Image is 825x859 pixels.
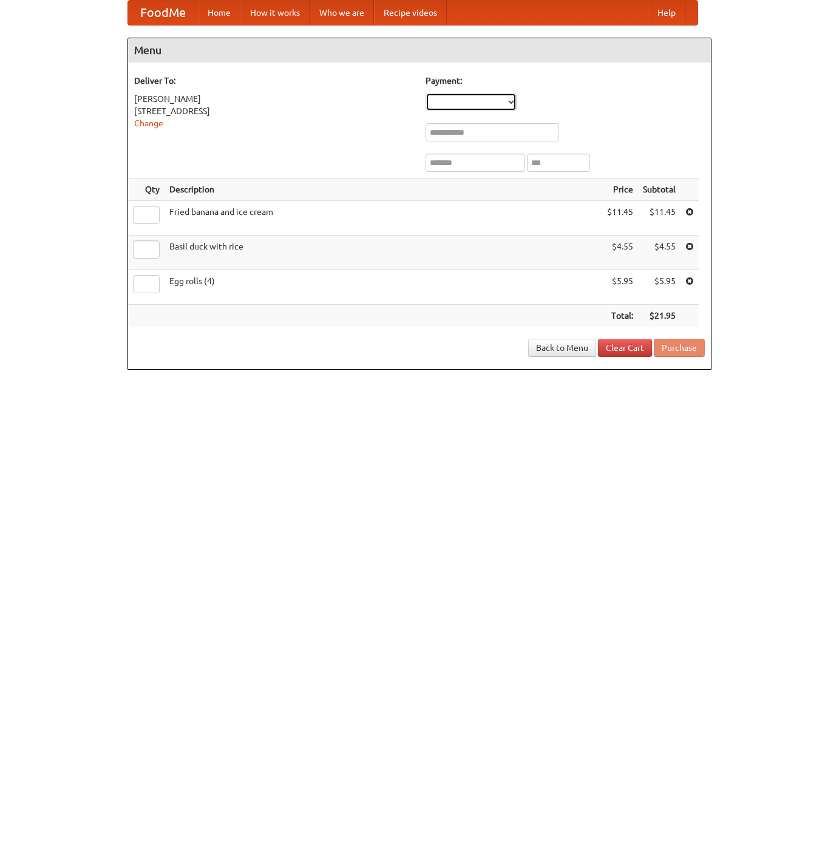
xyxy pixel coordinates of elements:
[528,339,596,357] a: Back to Menu
[598,339,652,357] a: Clear Cart
[638,178,681,201] th: Subtotal
[426,75,705,87] h5: Payment:
[165,201,602,236] td: Fried banana and ice cream
[648,1,685,25] a: Help
[602,178,638,201] th: Price
[128,178,165,201] th: Qty
[638,270,681,305] td: $5.95
[128,1,198,25] a: FoodMe
[134,75,413,87] h5: Deliver To:
[654,339,705,357] button: Purchase
[602,270,638,305] td: $5.95
[638,201,681,236] td: $11.45
[602,201,638,236] td: $11.45
[134,93,413,105] div: [PERSON_NAME]
[165,270,602,305] td: Egg rolls (4)
[638,236,681,270] td: $4.55
[602,305,638,327] th: Total:
[310,1,374,25] a: Who we are
[374,1,447,25] a: Recipe videos
[128,38,711,63] h4: Menu
[240,1,310,25] a: How it works
[134,118,163,128] a: Change
[602,236,638,270] td: $4.55
[165,236,602,270] td: Basil duck with rice
[638,305,681,327] th: $21.95
[198,1,240,25] a: Home
[165,178,602,201] th: Description
[134,105,413,117] div: [STREET_ADDRESS]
